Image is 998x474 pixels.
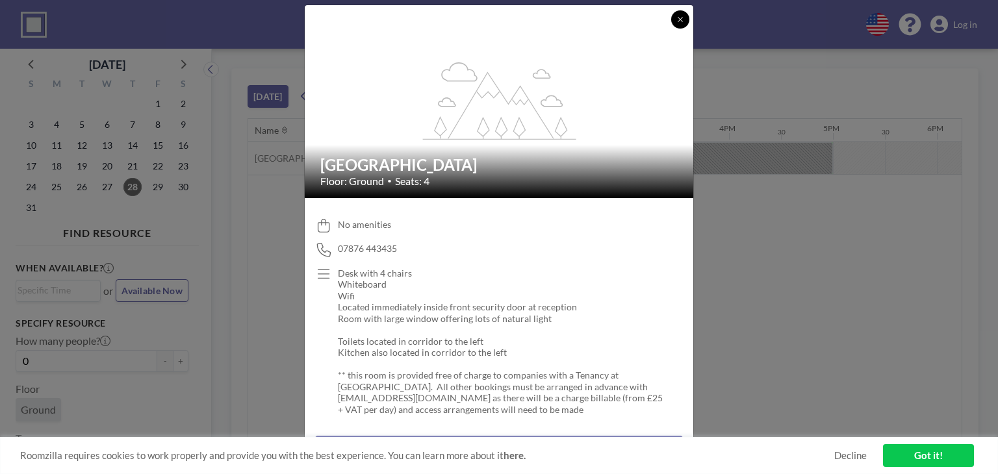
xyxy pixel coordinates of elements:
[387,176,392,186] span: •
[320,175,384,188] span: Floor: Ground
[20,449,834,462] span: Roomzilla requires cookies to work properly and provide you with the best experience. You can lea...
[338,336,667,347] p: Toilets located in corridor to the left
[423,62,576,140] g: flex-grow: 1.2;
[338,219,391,231] span: No amenities
[883,444,974,467] a: Got it!
[504,449,526,461] a: here.
[395,175,429,188] span: Seats: 4
[834,449,867,462] a: Decline
[338,313,667,325] p: Room with large window offering lots of natural light
[315,436,683,458] button: Book this room
[320,155,679,175] h2: [GEOGRAPHIC_DATA]
[338,279,667,290] p: Whiteboard
[338,347,667,358] p: Kitchen also located in corridor to the left
[338,369,667,415] p: ** this room is provided free of charge to companies with a Tenancy at [GEOGRAPHIC_DATA]. All oth...
[338,243,397,255] span: 07876 443435
[338,290,667,302] p: Wifi
[338,301,667,313] p: Located immediately inside front security door at reception
[338,268,667,279] p: Desk with 4 chairs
